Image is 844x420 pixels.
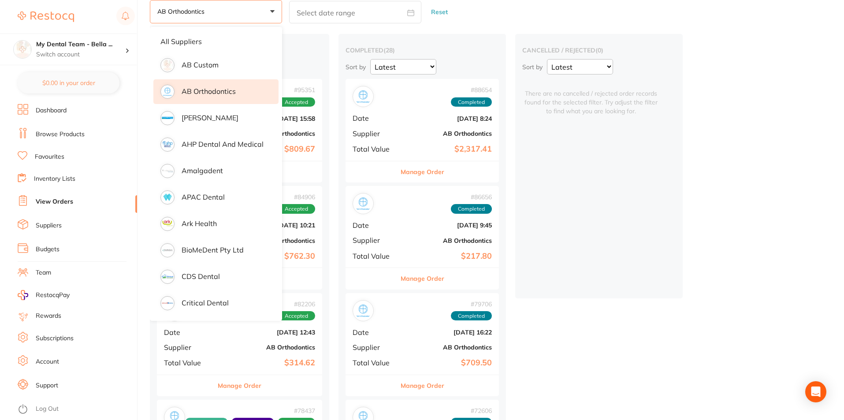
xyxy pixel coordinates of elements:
[36,334,74,343] a: Subscriptions
[182,61,219,69] p: AB Custom
[353,328,397,336] span: Date
[18,290,28,300] img: RestocqPay
[355,195,372,212] img: AB Orthodontics
[18,72,119,93] button: $0.00 in your order
[36,130,85,139] a: Browse Products
[404,329,492,336] b: [DATE] 16:22
[289,1,421,23] input: Select date range
[451,311,492,321] span: Completed
[451,407,492,414] span: # 72606
[18,7,74,27] a: Restocq Logo
[805,381,826,402] div: Open Intercom Messenger
[36,312,61,320] a: Rewards
[164,359,212,367] span: Total Value
[278,204,315,214] span: Accepted
[451,193,492,201] span: # 86656
[182,246,244,254] p: BioMeDent Pty Ltd
[353,236,397,244] span: Supplier
[162,112,173,124] img: supplier image
[522,63,543,71] p: Sort by
[35,152,64,161] a: Favourites
[182,193,225,201] p: APAC Dental
[162,271,173,282] img: supplier image
[404,344,492,351] b: AB Orthodontics
[404,237,492,244] b: AB Orthodontics
[36,357,59,366] a: Account
[219,344,315,351] b: AB Orthodontics
[162,165,173,177] img: supplier image
[451,97,492,107] span: Completed
[14,41,31,58] img: My Dental Team - Bella Vista
[278,193,315,201] span: # 84906
[428,0,450,24] button: Reset
[18,402,134,416] button: Log Out
[182,140,264,148] p: AHP Dental and Medical
[522,79,660,115] span: There are no cancelled / rejected order records found for the selected filter. Try adjust the fil...
[182,299,229,307] p: Critical Dental
[18,11,74,22] img: Restocq Logo
[18,290,70,300] a: RestocqPay
[182,219,217,227] p: Ark Health
[162,86,173,97] img: supplier image
[451,301,492,308] span: # 79706
[162,297,173,309] img: supplier image
[219,329,315,336] b: [DATE] 12:43
[278,311,315,321] span: Accepted
[164,343,212,351] span: Supplier
[157,293,322,397] div: AB Orthodontics#82206AcceptedDate[DATE] 12:43SupplierAB OrthodonticsTotal Value$314.62Manage Order
[353,343,397,351] span: Supplier
[157,7,208,15] p: AB Orthodontics
[162,192,173,203] img: supplier image
[451,86,492,93] span: # 88654
[36,106,67,115] a: Dashboard
[162,59,173,71] img: supplier image
[451,204,492,214] span: Completed
[162,245,173,256] img: supplier image
[36,50,125,59] p: Switch account
[353,130,397,138] span: Supplier
[182,272,220,280] p: CDS Dental
[34,175,75,183] a: Inventory Lists
[404,115,492,122] b: [DATE] 8:24
[404,222,492,229] b: [DATE] 9:45
[185,407,315,414] span: # 78437
[36,381,58,390] a: Support
[182,167,223,175] p: Amalgadent
[353,359,397,367] span: Total Value
[355,302,372,319] img: AB Orthodontics
[346,46,499,54] h2: completed ( 28 )
[401,161,444,182] button: Manage Order
[182,114,238,122] p: [PERSON_NAME]
[353,114,397,122] span: Date
[404,358,492,368] b: $709.50
[355,88,372,105] img: AB Orthodontics
[401,375,444,396] button: Manage Order
[353,252,397,260] span: Total Value
[182,87,236,95] p: AB Orthodontics
[36,40,125,49] h4: My Dental Team - Bella Vista
[36,268,51,277] a: Team
[36,221,62,230] a: Suppliers
[278,301,315,308] span: # 82206
[162,218,173,230] img: supplier image
[278,97,315,107] span: Accepted
[219,358,315,368] b: $314.62
[164,328,212,336] span: Date
[353,145,397,153] span: Total Value
[401,268,444,289] button: Manage Order
[218,375,261,396] button: Manage Order
[153,32,279,51] li: All suppliers
[522,46,676,54] h2: cancelled / rejected ( 0 )
[36,197,73,206] a: View Orders
[404,145,492,154] b: $2,317.41
[36,245,59,254] a: Budgets
[404,130,492,137] b: AB Orthodontics
[404,252,492,261] b: $217.80
[162,139,173,150] img: supplier image
[353,221,397,229] span: Date
[36,405,59,413] a: Log Out
[36,291,70,300] span: RestocqPay
[346,63,366,71] p: Sort by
